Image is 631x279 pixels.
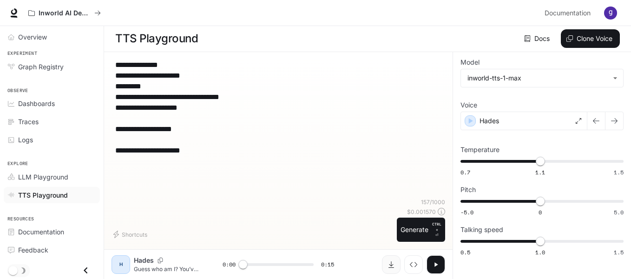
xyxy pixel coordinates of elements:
[134,265,200,273] p: Guess who am I? You’ve got 20 seconds 2 hints. Hint one: Famous for crazy challenges Hint two: Ep...
[614,208,624,216] span: 5.0
[461,69,623,87] div: inworld-tts-1-max
[115,29,198,48] h1: TTS Playground
[404,255,423,274] button: Inspect
[535,248,545,256] span: 1.0
[18,172,68,182] span: LLM Playground
[154,258,167,263] button: Copy Voice ID
[535,168,545,176] span: 1.1
[39,9,91,17] p: Inworld AI Demos
[397,218,445,242] button: GenerateCTRL +⏎
[18,99,55,108] span: Dashboards
[539,208,542,216] span: 0
[24,4,105,22] button: All workspaces
[545,7,591,19] span: Documentation
[382,255,401,274] button: Download audio
[460,248,470,256] span: 0.5
[4,29,100,45] a: Overview
[18,32,47,42] span: Overview
[4,224,100,240] a: Documentation
[18,190,68,200] span: TTS Playground
[467,73,608,83] div: inworld-tts-1-max
[18,117,39,126] span: Traces
[614,168,624,176] span: 1.5
[18,135,33,145] span: Logs
[601,4,620,22] button: User avatar
[460,226,503,233] p: Talking speed
[8,265,18,275] span: Dark mode toggle
[321,260,334,269] span: 0:15
[4,187,100,203] a: TTS Playground
[4,95,100,112] a: Dashboards
[480,116,499,126] p: Hades
[113,257,128,272] div: H
[432,221,441,232] p: CTRL +
[18,62,64,72] span: Graph Registry
[432,221,441,238] p: ⏎
[460,208,473,216] span: -5.0
[112,227,151,242] button: Shortcuts
[4,113,100,130] a: Traces
[4,169,100,185] a: LLM Playground
[18,245,48,255] span: Feedback
[4,59,100,75] a: Graph Registry
[460,186,476,193] p: Pitch
[561,29,620,48] button: Clone Voice
[604,7,617,20] img: User avatar
[223,260,236,269] span: 0:00
[4,242,100,258] a: Feedback
[460,146,500,153] p: Temperature
[460,168,470,176] span: 0.7
[18,227,64,237] span: Documentation
[522,29,553,48] a: Docs
[460,59,480,66] p: Model
[134,256,154,265] p: Hades
[541,4,598,22] a: Documentation
[4,132,100,148] a: Logs
[460,102,477,108] p: Voice
[614,248,624,256] span: 1.5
